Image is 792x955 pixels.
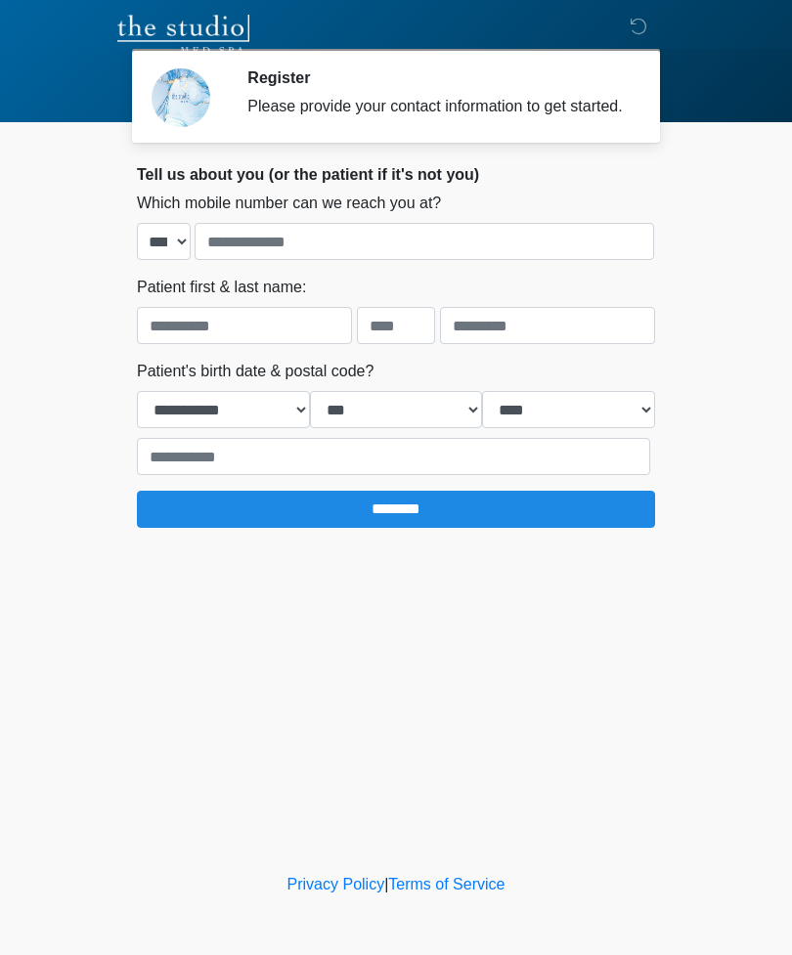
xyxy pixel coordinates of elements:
label: Which mobile number can we reach you at? [137,192,441,215]
a: | [384,876,388,892]
label: Patient first & last name: [137,276,306,299]
h2: Register [247,68,626,87]
h2: Tell us about you (or the patient if it's not you) [137,165,655,184]
label: Patient's birth date & postal code? [137,360,374,383]
a: Terms of Service [388,876,505,892]
div: Please provide your contact information to get started. [247,95,626,118]
img: Agent Avatar [152,68,210,127]
a: Privacy Policy [287,876,385,892]
img: The Studio Med Spa Logo [117,15,249,54]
